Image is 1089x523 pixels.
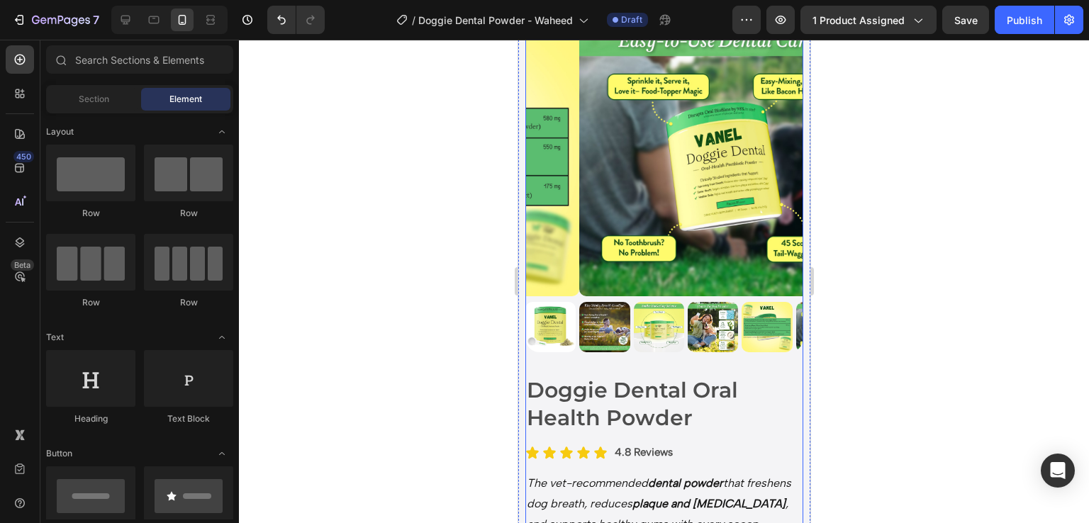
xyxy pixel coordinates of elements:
div: 450 [13,151,34,162]
span: Toggle open [211,442,233,465]
button: Save [942,6,989,34]
span: Text [46,331,64,344]
div: Heading [46,412,135,425]
div: Row [144,296,233,309]
span: 1 product assigned [812,13,905,28]
span: Save [954,14,978,26]
span: Section [79,93,109,106]
input: Search Sections & Elements [46,45,233,74]
div: Row [46,296,135,309]
button: 7 [6,6,106,34]
div: Text Block [144,412,233,425]
span: / [412,13,415,28]
strong: plaque and [MEDICAL_DATA] [114,457,267,471]
span: Toggle open [211,120,233,143]
p: 7 [93,11,99,28]
button: 1 product assigned [800,6,937,34]
button: Publish [995,6,1054,34]
div: Row [144,207,233,220]
div: Open Intercom Messenger [1041,454,1075,488]
span: Toggle open [211,326,233,349]
span: Layout [46,125,74,138]
div: Beta [11,259,34,271]
span: Draft [621,13,642,26]
div: Undo/Redo [267,6,325,34]
strong: dental powder [130,437,205,450]
span: Doggie Dental Powder - Waheed [418,13,573,28]
span: Element [169,93,202,106]
iframe: Design area [518,40,810,523]
span: Button [46,447,72,460]
div: Publish [1007,13,1042,28]
div: Row [46,207,135,220]
i: The vet-recommended that freshens dog breath, reduces , and supports healthy gums with every scoop. [9,437,273,491]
